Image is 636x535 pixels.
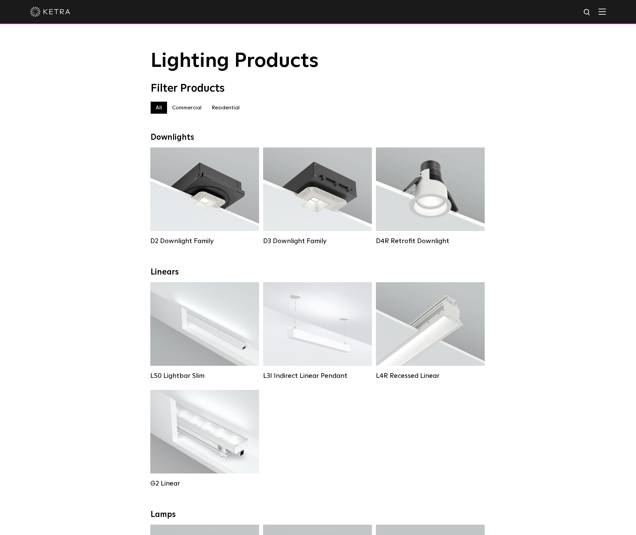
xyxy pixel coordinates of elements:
[150,237,259,245] div: D2 Downlight Family
[151,82,485,95] div: Filter Products
[263,372,372,380] div: L3I Indirect Linear Pendant
[263,237,372,245] div: D3 Downlight Family
[150,147,259,245] a: D2 Downlight Family Lumen Output:1200Colors:White / Black / Gloss Black / Silver / Bronze / Silve...
[376,282,485,380] a: L4R Recessed Linear Lumen Output:400 / 600 / 800 / 1000Colors:White / BlackControl:Lutron Clear C...
[30,7,70,17] img: ketra-logo-2019-white
[151,267,485,277] div: Linears
[167,102,207,114] label: Commercial
[151,510,485,520] div: Lamps
[583,8,591,17] img: search icon
[150,479,259,488] div: G2 Linear
[599,8,606,15] img: Hamburger%20Nav.svg
[263,147,372,245] a: D3 Downlight Family Lumen Output:700 / 900 / 1100Colors:White / Black / Silver / Bronze / Paintab...
[376,372,485,380] div: L4R Recessed Linear
[207,102,245,114] label: Residential
[151,51,319,71] span: Lighting Products
[151,133,485,142] div: Downlights
[151,102,167,114] label: All
[150,282,259,380] a: LS0 Lightbar Slim Lumen Output:200 / 350Colors:White / BlackControl:X96 Controller
[376,147,485,245] a: D4R Retrofit Downlight Lumen Output:800Colors:White / BlackBeam Angles:15° / 25° / 40° / 60°Watta...
[376,237,485,245] div: D4R Retrofit Downlight
[150,390,259,488] a: G2 Linear Lumen Output:400 / 700 / 1000Colors:WhiteBeam Angles:Flood / [GEOGRAPHIC_DATA] / Narrow...
[263,282,372,380] a: L3I Indirect Linear Pendant Lumen Output:400 / 600 / 800 / 1000Housing Colors:White / BlackContro...
[150,372,259,380] div: LS0 Lightbar Slim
